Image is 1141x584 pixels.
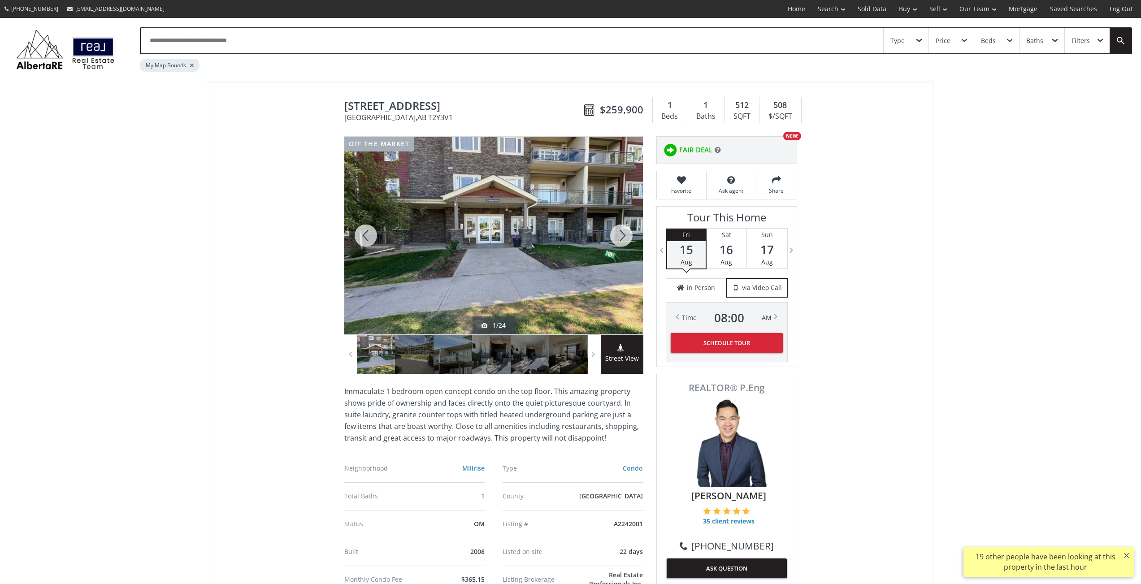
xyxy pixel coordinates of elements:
div: County [503,493,577,499]
a: Condo [623,464,643,472]
img: rating icon [661,141,679,159]
a: Millrise [462,464,485,472]
div: My Map Bounds [140,59,200,72]
p: Immaculate 1 bedroom open concept condo on the top floor. This amazing property shows pride of ow... [344,385,643,444]
div: Type [503,465,577,472]
img: 5 of 5 stars [742,507,750,515]
div: 1/24 [482,321,506,330]
span: Share [761,187,792,195]
div: Sun [747,229,787,241]
span: 15 [667,243,706,256]
div: Neighborhood [344,465,419,472]
span: FAIR DEAL [679,145,712,155]
div: Built [344,549,419,555]
div: Price [936,38,950,44]
span: [PHONE_NUMBER] [11,5,58,13]
h3: Tour This Home [666,211,788,228]
div: off the market [344,137,414,151]
div: 19 other people have been looking at this property in the last hour [968,552,1123,572]
span: Ask agent [711,187,751,195]
div: Fri [667,229,706,241]
button: × [1119,547,1134,563]
span: 35 client reviews [703,517,755,526]
span: 23 Millrise Drive SW #418 [344,100,580,114]
div: Monthly Condo Fee [344,576,419,583]
span: 17 [747,243,787,256]
span: OM [474,519,485,528]
span: Aug [720,258,732,266]
span: 08 : 00 [714,311,744,324]
div: Sat [707,229,746,241]
span: REALTOR® P.Eng [667,383,787,393]
span: [GEOGRAPHIC_DATA] , AB T2Y3V1 [344,114,580,121]
a: [EMAIL_ADDRESS][DOMAIN_NAME] [63,0,169,17]
img: 1 of 5 stars [703,507,711,515]
button: ASK QUESTION [667,558,787,578]
div: Listed on site [503,549,577,555]
div: 508 [764,99,796,111]
span: $259,900 [600,103,643,117]
span: Aug [761,258,773,266]
span: Street View [601,354,643,364]
div: Beds [981,38,996,44]
span: 512 [735,99,749,111]
img: Photo of Colin Woo [682,397,772,487]
div: $/SQFT [764,110,796,123]
div: Status [344,521,419,527]
div: Beds [657,110,682,123]
span: [EMAIL_ADDRESS][DOMAIN_NAME] [75,5,165,13]
div: Type [890,38,905,44]
span: $365.15 [461,575,485,584]
img: Logo [12,27,119,72]
img: 4 of 5 stars [733,507,741,515]
span: Aug [681,258,692,266]
span: A2242001 [614,519,643,528]
div: Baths [1026,38,1043,44]
div: Listing # [503,521,577,527]
span: [PERSON_NAME] [671,489,787,502]
div: SQFT [729,110,755,123]
div: Listing Brokerage [503,576,566,583]
a: 1 [481,492,485,500]
div: Filters [1072,38,1090,44]
span: in Person [687,283,715,292]
span: 22 days [620,547,643,556]
div: Baths [692,110,720,123]
span: 2008 [470,547,485,556]
span: via Video Call [742,283,782,292]
span: 16 [707,243,746,256]
span: [GEOGRAPHIC_DATA] [579,492,643,500]
div: Time AM [682,311,772,324]
div: 1 [657,99,682,111]
a: [PHONE_NUMBER] [680,539,774,553]
div: Total Baths [344,493,419,499]
div: NEW! [783,132,801,140]
img: 3 of 5 stars [723,507,731,515]
div: 23 Millrise Drive SW #418 Calgary, AB T2Y3V1 - Photo 1 of 24 [344,137,643,334]
span: Favorite [661,187,702,195]
img: 2 of 5 stars [713,507,721,515]
button: Schedule Tour [671,333,783,353]
div: 1 [692,99,720,111]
